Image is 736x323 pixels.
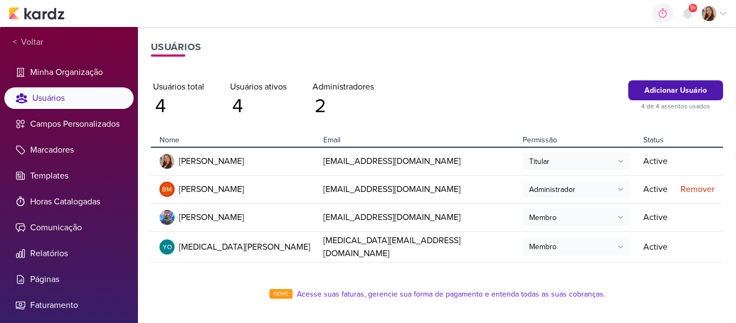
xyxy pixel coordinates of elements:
td: [EMAIL_ADDRESS][DOMAIN_NAME] [319,175,518,203]
td: [MEDICAL_DATA][EMAIL_ADDRESS][DOMAIN_NAME] [319,231,518,262]
td: Active [639,231,676,262]
div: 2 [313,95,374,117]
li: Faturamento [4,294,134,316]
span: [MEDICAL_DATA][PERSON_NAME] [179,240,310,253]
li: Marcadores [4,139,134,161]
div: Yasmin Oliveira [159,239,175,255]
span: < [13,36,17,49]
button: Membro [523,238,630,256]
li: Relatórios [4,243,134,264]
button: Administrador [523,181,630,198]
li: Templates [4,165,134,187]
div: 4 [230,95,287,117]
div: 4 de 4 assentos usados [628,101,723,111]
td: Active [639,175,676,203]
td: Active [639,203,676,231]
p: YO [163,242,172,252]
div: Administradores [313,80,374,93]
img: Franciluce Carvalho [159,154,175,169]
th: Status [639,130,676,147]
a: Acesse suas faturas, gerencie sua forma de pagamento e entenda todas as suas cobranças. [297,288,605,300]
td: [EMAIL_ADDRESS][DOMAIN_NAME] [319,203,518,231]
button: Adicionar Usuário [628,80,723,100]
th: Email [319,130,518,147]
div: Beth Monteiro [159,182,175,197]
li: Comunicação [4,217,134,238]
img: Franciluce Carvalho [702,6,717,21]
div: Usuários total [153,80,204,93]
h1: Usuários [151,40,723,54]
div: Titular [529,156,550,167]
li: Páginas [4,269,134,290]
th: Nome [151,130,319,147]
span: Voltar [17,36,43,49]
div: Administrador [529,184,575,195]
li: Usuários [4,87,134,109]
span: 9+ [690,4,696,12]
li: Minha Organização [4,61,134,83]
div: Remover [681,183,714,196]
li: Horas Catalogadas [4,191,134,212]
button: Membro [523,209,630,226]
td: Active [639,147,676,175]
span: [PERSON_NAME] [179,155,244,168]
th: Permissão [518,130,639,147]
span: [PERSON_NAME] [179,183,244,196]
div: 4 [153,95,204,117]
li: Campos Personalizados [4,113,134,135]
img: kardz.app [9,7,65,20]
div: Membro [529,212,557,223]
img: Guilherme Savio [159,210,175,225]
span: [PERSON_NAME] [179,211,244,224]
div: Membro [529,241,557,252]
div: NOVO [269,289,293,299]
div: Usuários ativos [230,80,287,93]
p: BM [162,184,172,194]
td: [EMAIL_ADDRESS][DOMAIN_NAME] [319,147,518,175]
button: Titular [523,153,630,170]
